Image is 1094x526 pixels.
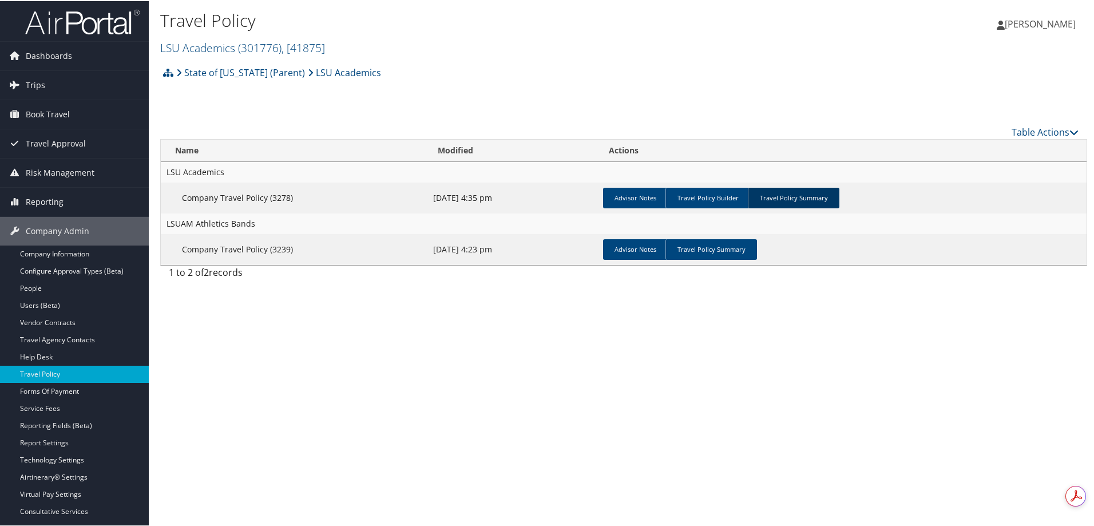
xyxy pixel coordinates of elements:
[176,60,305,83] a: State of [US_STATE] (Parent)
[161,161,1087,181] td: LSU Academics
[26,128,86,157] span: Travel Approval
[26,157,94,186] span: Risk Management
[1005,17,1076,29] span: [PERSON_NAME]
[603,187,668,207] a: Advisor Notes
[308,60,381,83] a: LSU Academics
[161,139,427,161] th: Name: activate to sort column ascending
[427,233,598,264] td: [DATE] 4:23 pm
[26,41,72,69] span: Dashboards
[26,70,45,98] span: Trips
[161,181,427,212] td: Company Travel Policy (3278)
[603,238,668,259] a: Advisor Notes
[26,187,64,215] span: Reporting
[665,238,757,259] a: Travel Policy Summary
[748,187,839,207] a: Travel Policy Summary
[282,39,325,54] span: , [ 41875 ]
[598,139,1087,161] th: Actions
[160,39,325,54] a: LSU Academics
[997,6,1087,40] a: [PERSON_NAME]
[427,139,598,161] th: Modified: activate to sort column ascending
[26,216,89,244] span: Company Admin
[161,212,1087,233] td: LSUAM Athletics Bands
[161,233,427,264] td: Company Travel Policy (3239)
[25,7,140,34] img: airportal-logo.png
[238,39,282,54] span: ( 301776 )
[160,7,778,31] h1: Travel Policy
[26,99,70,128] span: Book Travel
[169,264,383,284] div: 1 to 2 of records
[204,265,209,278] span: 2
[665,187,750,207] a: Travel Policy Builder
[427,181,598,212] td: [DATE] 4:35 pm
[1012,125,1079,137] a: Table Actions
